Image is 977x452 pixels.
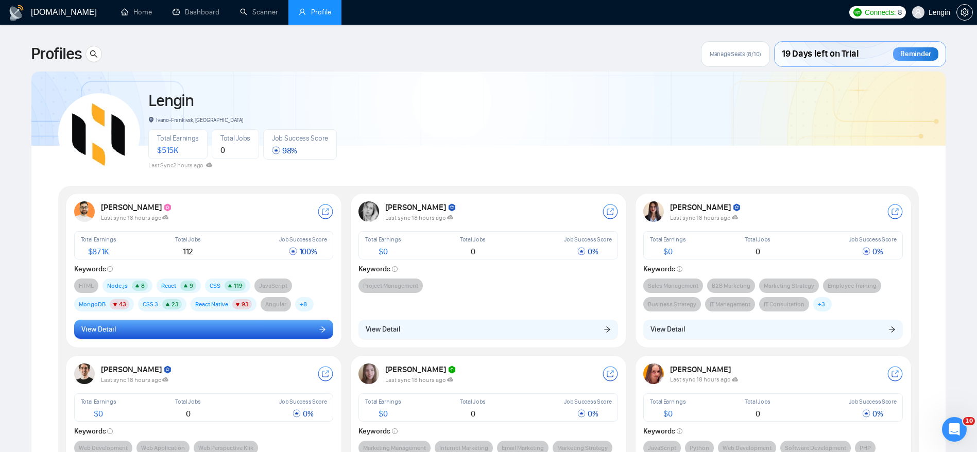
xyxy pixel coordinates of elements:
[366,324,400,335] span: View Detail
[379,409,387,419] span: $ 0
[242,301,249,308] span: 93
[392,428,398,434] span: info-circle
[782,45,859,63] span: 19 Days left on Trial
[392,266,398,272] span: info-circle
[143,299,158,309] span: CSS 3
[195,299,228,309] span: React Native
[648,281,698,291] span: Sales Management
[272,134,328,143] span: Job Success Score
[643,320,903,339] button: View Detailarrow-right
[650,324,685,335] span: View Detail
[460,236,486,243] span: Total Jobs
[74,320,334,339] button: View Detailarrow-right
[853,8,862,16] img: upwork-logo.png
[663,409,672,419] span: $ 0
[163,366,173,375] img: top_rated
[365,398,401,405] span: Total Earnings
[101,202,173,212] strong: [PERSON_NAME]
[186,409,191,419] span: 0
[643,427,682,436] strong: Keywords
[74,265,113,273] strong: Keywords
[385,202,457,212] strong: [PERSON_NAME]
[240,8,278,16] a: searchScanner
[888,325,896,333] span: arrow-right
[259,281,287,291] span: JavaScript
[764,281,814,291] span: Marketing Strategy
[460,398,486,405] span: Total Jobs
[893,47,938,61] div: Reminder
[148,162,212,169] span: Last Sync 2 hours ago
[363,281,418,291] span: Project Management
[148,116,243,124] span: Ivano-Frankivsk, [GEOGRAPHIC_DATA]
[385,364,457,374] strong: [PERSON_NAME]
[358,427,398,436] strong: Keywords
[183,247,193,256] span: 112
[107,428,113,434] span: info-circle
[828,281,877,291] span: Employee Training
[710,50,761,58] span: Manage Seats (8/10)
[119,301,126,308] span: 43
[677,428,682,434] span: info-circle
[712,281,750,291] span: B2B Marketing
[358,320,618,339] button: View Detailarrow-right
[157,134,199,143] span: Total Earnings
[471,409,475,419] span: 0
[849,236,897,243] span: Job Success Score
[710,299,750,309] span: IT Management
[74,201,95,222] img: USER
[121,8,152,16] a: homeHome
[358,201,379,222] img: USER
[279,236,327,243] span: Job Success Score
[677,266,682,272] span: info-circle
[385,214,453,221] span: Last sync 18 hours ago
[63,98,135,170] img: Lengin
[670,214,738,221] span: Last sync 18 hours ago
[175,398,201,405] span: Total Jobs
[670,364,732,374] strong: [PERSON_NAME]
[471,247,475,256] span: 0
[163,203,173,213] img: top_rated_plus
[956,8,973,16] a: setting
[756,247,760,256] span: 0
[564,236,612,243] span: Job Success Score
[272,146,297,155] span: 98 %
[79,281,94,291] span: HTML
[448,366,457,375] img: hipo
[107,281,128,291] span: Node.js
[663,247,672,256] span: $ 0
[818,299,825,309] span: + 3
[88,247,109,256] span: $ 871K
[564,398,612,405] span: Job Success Score
[81,398,116,405] span: Total Earnings
[86,50,101,58] span: search
[157,145,178,155] span: $ 515K
[756,409,760,419] span: 0
[650,236,685,243] span: Total Earnings
[190,282,193,289] span: 9
[101,364,173,374] strong: [PERSON_NAME]
[365,236,401,243] span: Total Earnings
[31,42,81,66] span: Profiles
[172,301,179,308] span: 23
[732,203,742,213] img: top_rated
[161,281,176,291] span: React
[764,299,804,309] span: IT Consultation
[643,363,664,384] img: USER
[101,214,169,221] span: Last sync 18 hours ago
[577,409,598,419] span: 0 %
[358,265,398,273] strong: Keywords
[745,236,770,243] span: Total Jobs
[385,376,453,384] span: Last sync 18 hours ago
[279,398,327,405] span: Job Success Score
[915,9,922,16] span: user
[643,265,682,273] strong: Keywords
[648,299,696,309] span: Business Strategy
[865,7,896,18] span: Connects:
[265,299,286,309] span: Angular
[963,417,975,425] span: 10
[220,145,225,155] span: 0
[289,247,317,256] span: 100 %
[94,409,102,419] span: $ 0
[74,363,95,384] img: USER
